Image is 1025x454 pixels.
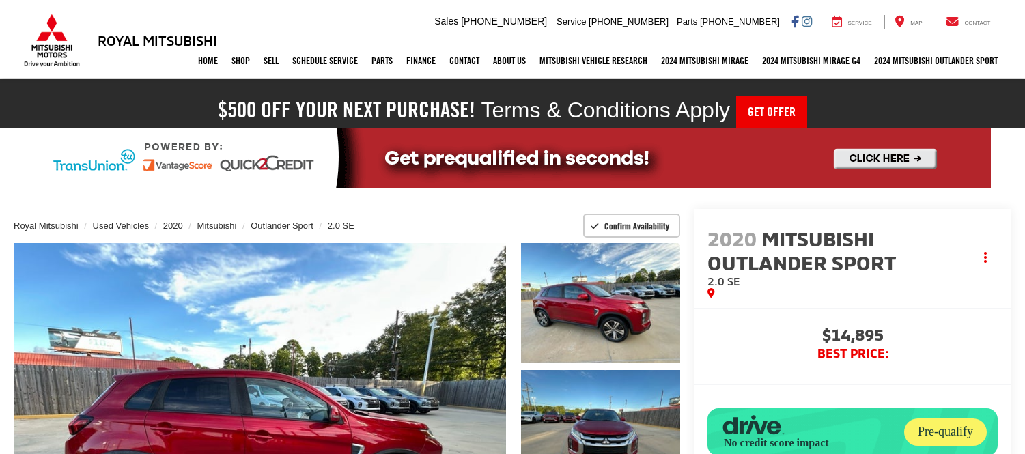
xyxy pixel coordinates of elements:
a: Finance [399,44,443,78]
a: 2024 Mitsubishi Outlander SPORT [867,44,1005,78]
img: 2020 Mitsubishi Outlander Sport 2.0 SE [519,242,682,364]
span: dropdown dots [984,252,987,263]
button: Actions [974,245,998,269]
a: Schedule Service: Opens in a new tab [285,44,365,78]
a: About Us [486,44,533,78]
a: Service [822,15,882,29]
span: Parts [677,16,697,27]
a: Parts: Opens in a new tab [365,44,399,78]
a: 2024 Mitsubishi Mirage G4 [755,44,867,78]
a: 2024 Mitsubishi Mirage [654,44,755,78]
span: $14,895 [707,326,998,347]
a: Contact [936,15,1001,29]
a: Map [884,15,932,29]
a: Expand Photo 1 [521,243,680,363]
span: [PHONE_NUMBER] [589,16,669,27]
img: Mitsubishi [21,14,83,67]
span: Service [557,16,586,27]
a: Get Offer [736,96,807,128]
span: BEST PRICE: [707,347,998,360]
a: Facebook: Click to visit our Facebook page [791,16,799,27]
a: Mitsubishi [197,221,237,231]
a: Shop [225,44,257,78]
a: Mitsubishi Vehicle Research [533,44,654,78]
span: Terms & Conditions Apply [481,98,730,122]
span: [PHONE_NUMBER] [461,16,547,27]
h3: Royal Mitsubishi [98,33,217,48]
a: Used Vehicles [93,221,149,231]
span: Mitsubishi Outlander Sport [707,226,901,274]
button: Confirm Availability [583,214,681,238]
a: Outlander Sport [251,221,313,231]
a: Royal Mitsubishi [14,221,79,231]
a: Home [191,44,225,78]
a: 2020 [163,221,183,231]
span: [PHONE_NUMBER] [700,16,780,27]
span: Map [910,20,922,26]
a: 2.0 SE [328,221,354,231]
span: Service [848,20,872,26]
a: Contact [443,44,486,78]
a: Sell [257,44,285,78]
span: Sales [434,16,458,27]
a: Instagram: Click to visit our Instagram page [802,16,812,27]
span: Confirm Availability [604,221,669,231]
span: 2020 [707,226,757,251]
span: Contact [964,20,990,26]
h2: $500 off your next purchase! [218,100,475,119]
span: 2.0 SE [707,274,740,287]
img: Quick2Credit [35,128,991,188]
